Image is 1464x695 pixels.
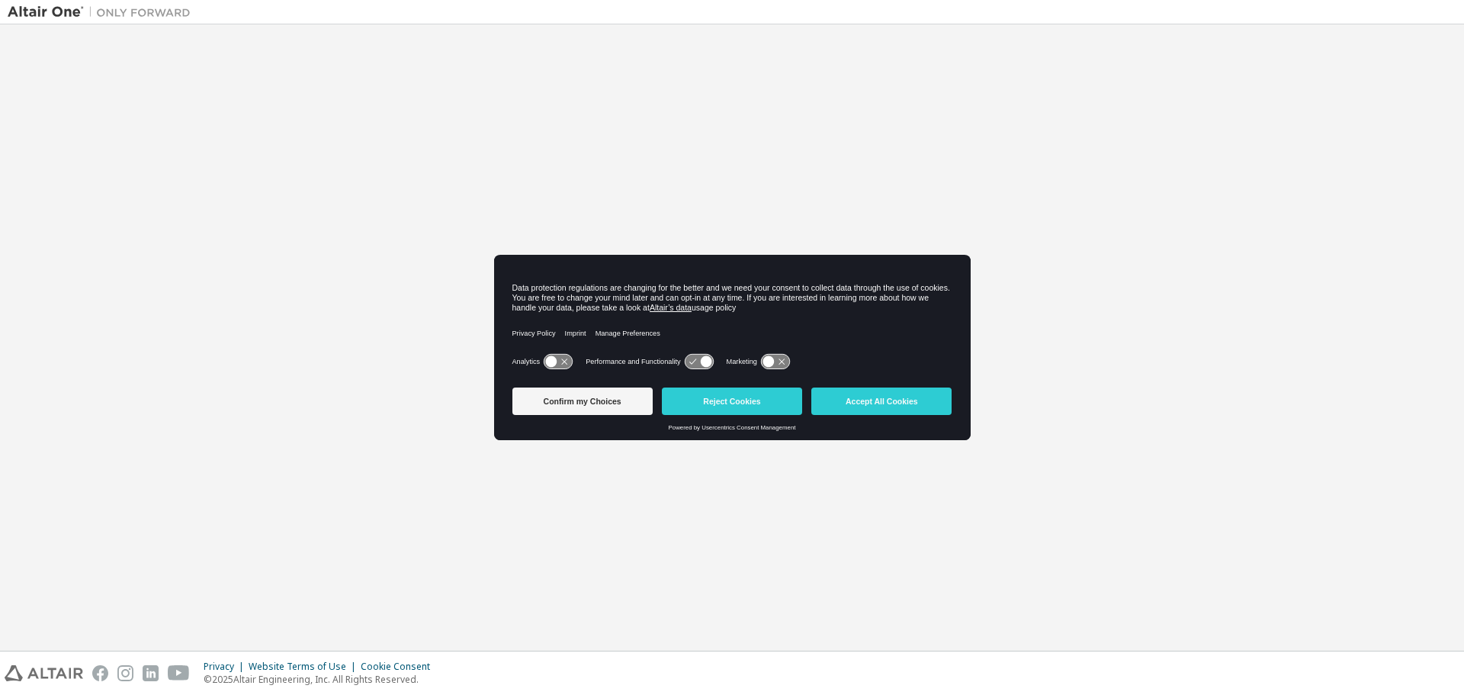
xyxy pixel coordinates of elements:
img: facebook.svg [92,665,108,681]
img: youtube.svg [168,665,190,681]
div: Website Terms of Use [249,661,361,673]
div: Cookie Consent [361,661,439,673]
div: Privacy [204,661,249,673]
img: linkedin.svg [143,665,159,681]
img: altair_logo.svg [5,665,83,681]
img: instagram.svg [117,665,133,681]
p: © 2025 Altair Engineering, Inc. All Rights Reserved. [204,673,439,686]
img: Altair One [8,5,198,20]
